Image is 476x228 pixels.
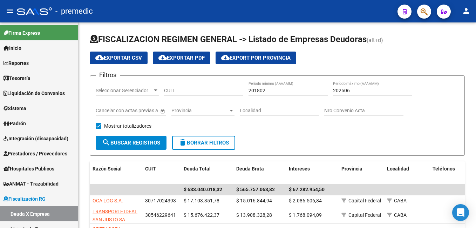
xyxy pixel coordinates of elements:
span: Localidad [387,166,409,172]
span: Fiscalización RG [4,195,46,203]
span: $ 13.908.328,28 [236,212,272,218]
span: Deuda Total [184,166,211,172]
mat-icon: cloud_download [221,53,230,62]
mat-icon: cloud_download [158,53,167,62]
span: Prestadores / Proveedores [4,150,67,157]
span: FISCALIZACION REGIMEN GENERAL -> Listado de Empresas Deudoras [90,34,367,44]
button: Buscar Registros [96,136,166,150]
span: Sistema [4,105,26,112]
button: Export por Provincia [216,52,296,64]
datatable-header-cell: Provincia [339,161,384,185]
span: $ 17.103.351,78 [184,198,219,203]
span: Export por Provincia [221,55,291,61]
button: Exportar CSV [90,52,148,64]
datatable-header-cell: Localidad [384,161,430,185]
datatable-header-cell: Deuda Bruta [233,161,286,185]
datatable-header-cell: Razón Social [90,161,142,185]
span: Liquidación de Convenios [4,89,65,97]
span: CABA [394,212,407,218]
span: Inicio [4,44,21,52]
span: Mostrar totalizadores [104,122,151,130]
span: Hospitales Públicos [4,165,54,173]
span: TRANSPORTE IDEAL SAN JUSTO SA [93,209,137,222]
span: CABA [394,198,407,203]
span: Tesorería [4,74,30,82]
mat-icon: person [462,7,470,15]
span: 30546229641 [145,212,176,218]
span: ANMAT - Trazabilidad [4,180,59,188]
span: $ 15.016.844,94 [236,198,272,203]
span: Firma Express [4,29,40,37]
span: Deuda Bruta [236,166,264,172]
button: Exportar PDF [153,52,210,64]
button: Borrar Filtros [172,136,235,150]
span: 30717024393 [145,198,176,203]
mat-icon: cloud_download [95,53,104,62]
span: Borrar Filtros [178,140,229,146]
span: Exportar PDF [158,55,205,61]
datatable-header-cell: CUIT [142,161,181,185]
span: Capital Federal [348,212,381,218]
span: $ 565.757.063,82 [236,187,275,192]
span: $ 1.768.094,09 [289,212,322,218]
mat-icon: delete [178,138,187,147]
span: $ 633.040.018,32 [184,187,222,192]
span: (alt+d) [367,37,383,43]
span: Capital Federal [348,198,381,203]
datatable-header-cell: Intereses [286,161,339,185]
span: Provincia [171,108,228,114]
span: Intereses [289,166,310,172]
div: Open Intercom Messenger [452,204,469,221]
span: Padrón [4,120,26,127]
span: Provincia [341,166,362,172]
span: Razón Social [93,166,122,172]
span: Teléfonos [433,166,455,172]
mat-icon: menu [6,7,14,15]
span: Reportes [4,59,29,67]
span: $ 15.676.422,37 [184,212,219,218]
span: - premedic [55,4,93,19]
span: Exportar CSV [95,55,142,61]
span: Integración (discapacidad) [4,135,68,142]
span: $ 67.282.954,50 [289,187,325,192]
span: $ 2.086.506,84 [289,198,322,203]
span: Seleccionar Gerenciador [96,88,152,94]
h3: Filtros [96,70,120,80]
datatable-header-cell: Deuda Total [181,161,233,185]
button: Open calendar [159,107,166,115]
span: Buscar Registros [102,140,160,146]
span: CUIT [145,166,156,172]
span: OCA LOG S.A. [93,198,123,203]
mat-icon: search [102,138,110,147]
